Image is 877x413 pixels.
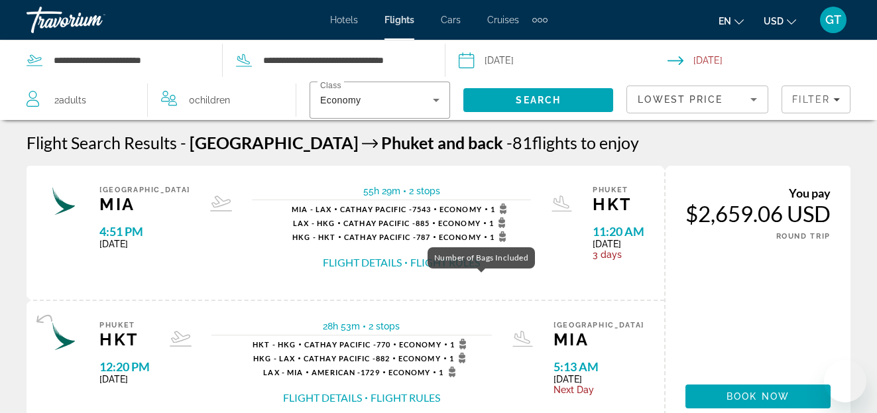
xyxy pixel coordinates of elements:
a: Hotels [330,15,358,25]
div: $2,659.06 USD [685,200,831,227]
span: - [180,133,186,152]
span: Economy [439,205,482,213]
span: American - [312,368,361,377]
span: 1 [449,353,470,363]
span: Phuket [99,321,150,329]
span: 5:13 AM [554,359,644,374]
div: Number of Bags Included [428,247,535,268]
span: 0 [189,91,230,109]
span: GT [825,13,841,27]
span: 3 days [593,249,644,260]
img: Airline logo [46,321,80,354]
span: Cathay Pacific - [304,340,377,349]
iframe: Button to launch messaging window [824,360,866,402]
span: LAX - HKG [293,219,335,227]
span: 2 stops [409,186,440,196]
span: Lowest Price [638,94,723,105]
span: HKT [593,194,644,214]
div: You pay [685,186,831,200]
img: Airline logo [46,186,80,219]
span: 1 [489,217,510,228]
button: Travelers: 2 adults, 0 children [13,80,296,120]
span: ROUND TRIP [776,232,831,241]
span: 885 [343,219,430,227]
span: 12:20 PM [99,359,150,374]
button: User Menu [816,6,850,34]
span: Search [516,95,561,105]
span: 1 [491,204,511,214]
span: HKT - HKG [253,340,296,349]
button: Extra navigation items [532,9,548,30]
span: Economy [439,233,481,241]
span: 2 stops [369,321,400,331]
span: [GEOGRAPHIC_DATA] [99,186,190,194]
span: MIA [554,329,644,349]
span: 55h 29m [363,186,400,196]
span: - [506,133,512,152]
span: Economy [438,219,481,227]
span: 1 [490,231,510,242]
span: MIA - LAX [292,205,331,213]
button: Flight Rules [371,390,440,405]
span: and back [438,133,503,152]
button: Flight Rules [410,255,480,270]
span: Economy [320,95,361,105]
mat-label: Class [320,82,341,90]
button: Select return date [668,40,877,80]
span: Children [195,95,230,105]
span: USD [764,16,784,27]
span: 11:20 AM [593,224,644,239]
span: LAX - MIA [263,368,303,377]
span: [GEOGRAPHIC_DATA] [554,321,644,329]
span: en [719,16,731,27]
button: Flight Details [283,390,362,405]
button: Select depart date [459,40,668,80]
a: Flights [384,15,414,25]
span: HKT [99,329,150,349]
span: 4:51 PM [99,224,190,239]
span: Economy [398,354,441,363]
span: 787 [344,233,430,241]
button: Flight Details [323,255,402,270]
span: Phuket [593,186,644,194]
span: 1729 [312,368,379,377]
span: Cathay Pacific - [344,233,416,241]
span: 1 [450,339,471,349]
a: Cruises [487,15,519,25]
a: Travorium [27,3,159,37]
span: Phuket [381,133,434,152]
span: [DATE] [554,374,644,384]
span: Adults [59,95,86,105]
span: [DATE] [593,239,644,249]
span: 1 [439,367,459,377]
span: Economy [388,368,431,377]
span: [DATE] [99,239,190,249]
span: 81 [506,133,532,152]
span: HKG - HKT [292,233,335,241]
a: Cars [441,15,461,25]
span: flights to enjoy [532,133,639,152]
span: 770 [304,340,390,349]
button: Search [463,88,613,112]
h1: Flight Search Results [27,133,177,152]
span: 2 [54,91,86,109]
button: Book now [685,384,831,408]
span: [GEOGRAPHIC_DATA] [190,133,359,152]
span: Filter [792,94,830,105]
span: Book now [727,391,789,402]
mat-select: Sort by [638,91,757,107]
span: Cathay Pacific - [304,354,376,363]
span: MIA [99,194,190,214]
button: Change language [719,11,744,30]
span: HKG - LAX [253,354,295,363]
span: Cathay Pacific - [340,205,412,213]
span: Cathay Pacific - [343,219,416,227]
span: Economy [399,340,441,349]
span: 28h 53m [323,321,360,331]
span: 7543 [340,205,431,213]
